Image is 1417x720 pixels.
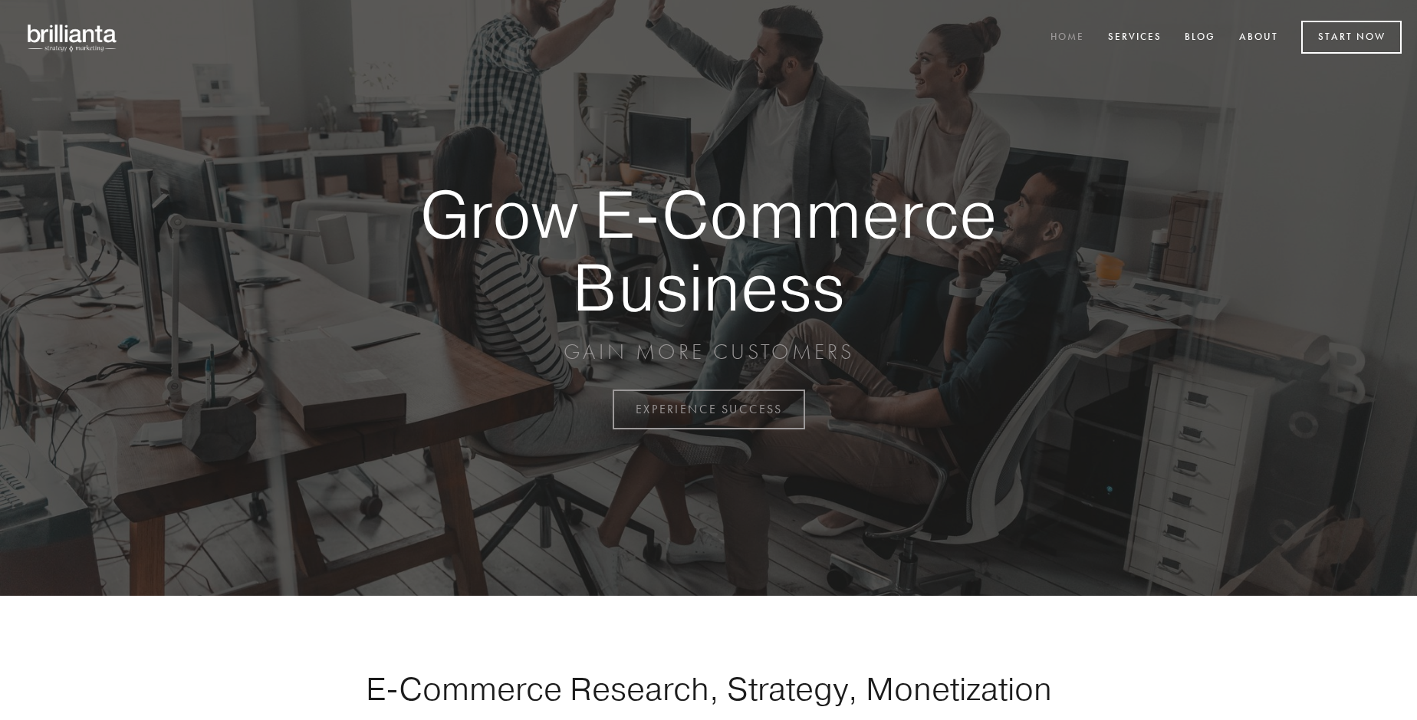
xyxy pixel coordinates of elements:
p: GAIN MORE CUSTOMERS [367,338,1050,366]
a: Start Now [1301,21,1402,54]
a: Services [1098,25,1172,51]
strong: Grow E-Commerce Business [367,178,1050,323]
a: EXPERIENCE SUCCESS [613,390,805,429]
a: Blog [1175,25,1225,51]
a: Home [1041,25,1094,51]
img: brillianta - research, strategy, marketing [15,15,130,60]
a: About [1229,25,1288,51]
h1: E-Commerce Research, Strategy, Monetization [317,669,1100,708]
